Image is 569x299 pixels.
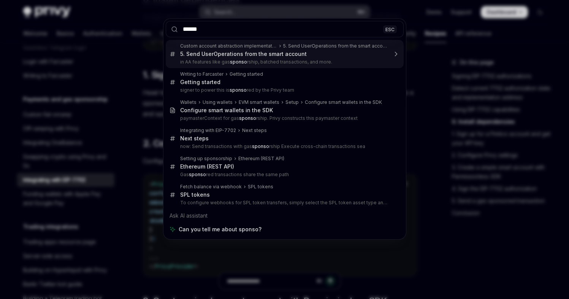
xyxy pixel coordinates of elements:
[238,156,284,162] div: Ethereum (REST API)
[383,25,397,33] div: ESC
[180,99,197,105] div: Wallets
[180,79,220,86] div: Getting started
[189,172,206,177] b: sponso
[180,87,388,93] p: signer to power this is red by the Privy team
[180,59,388,65] p: in AA features like gas rship, batched transactions, and more.
[166,209,404,223] div: Ask AI assistant
[180,51,307,57] div: 5. Send UserOperations from the smart account
[230,59,247,65] b: sponso
[180,43,277,49] div: Custom account abstraction implementation
[305,99,382,105] div: Configure smart wallets in the SDK
[180,71,223,77] div: Writing to Farcaster
[203,99,233,105] div: Using wallets
[239,99,279,105] div: EVM smart wallets
[180,184,242,190] div: Fetch balance via webhook
[242,127,267,134] div: Next steps
[180,172,388,178] p: Gas red transactions share the same path
[180,115,388,121] p: paymasterContext for gas rship. Privy constructs this paymaster context
[283,43,388,49] div: 5. Send UserOperations from the smart account
[180,107,273,114] div: Configure smart wallets in the SDK
[180,127,236,134] div: Integrating with EIP-7702
[180,143,388,149] p: now: Send transactions with gas rship Execute cross-chain transactions sea
[252,143,269,149] b: sponso
[180,200,388,206] p: To configure webhooks for SPL token transfers, simply select the SPL token asset type and provide: t
[180,163,234,170] div: Ethereum (REST API)
[285,99,299,105] div: Setup
[179,226,262,233] span: Can you tell me about sponso?
[230,71,263,77] div: Getting started
[180,191,210,198] div: SPL tokens
[248,184,273,190] div: SPL tokens
[230,87,247,93] b: sponso
[239,115,256,121] b: sponso
[180,156,232,162] div: Setting up sponsorship
[180,135,209,142] div: Next steps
